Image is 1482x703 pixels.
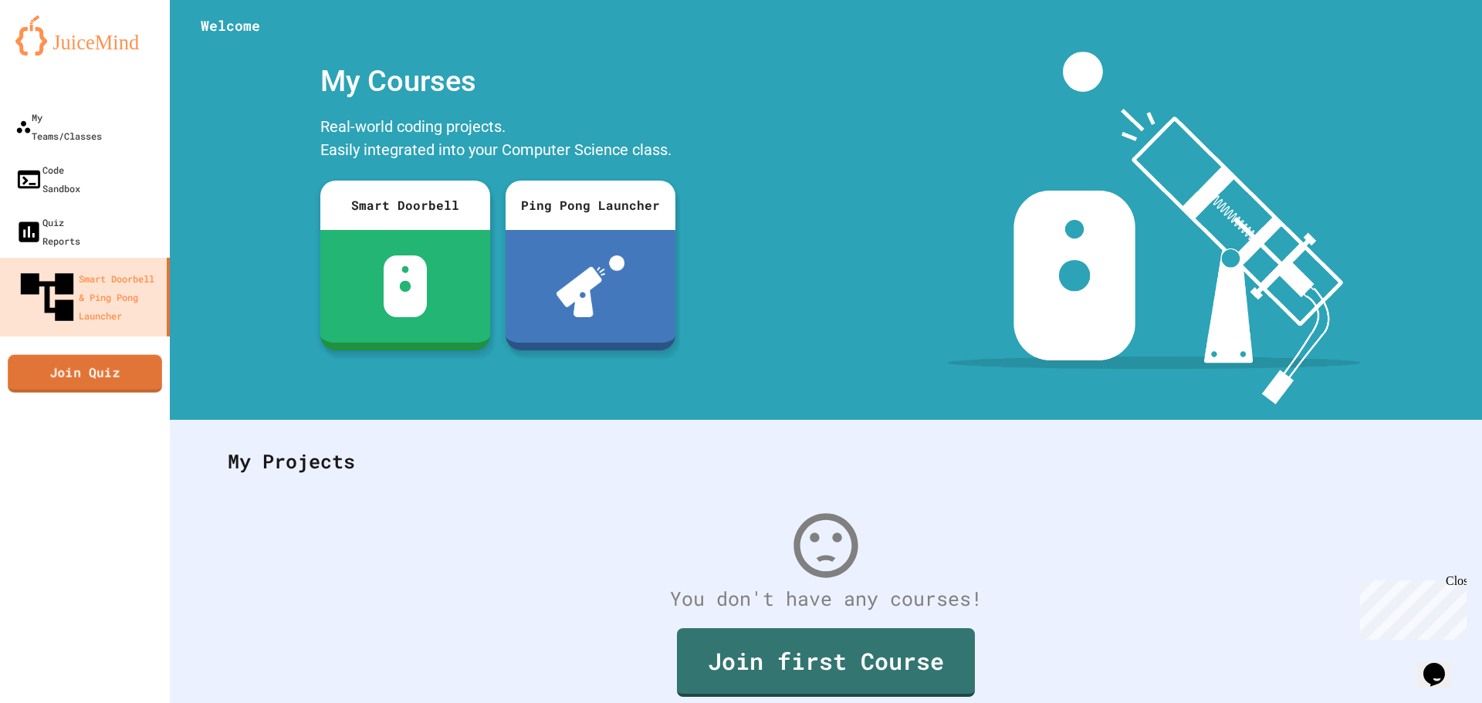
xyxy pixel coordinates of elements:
a: Join Quiz [8,354,162,392]
a: Join first Course [677,628,975,697]
img: ppl-with-ball.png [557,255,625,317]
div: You don't have any courses! [212,584,1440,613]
div: Real-world coding projects. Easily integrated into your Computer Science class. [313,111,683,169]
div: My Teams/Classes [15,108,102,145]
div: My Courses [313,52,683,111]
div: Quiz Reports [15,213,80,250]
iframe: chat widget [1354,574,1467,640]
iframe: chat widget [1417,641,1467,688]
div: Chat with us now!Close [6,6,107,98]
img: sdb-white.svg [384,255,428,317]
div: My Projects [212,431,1440,492]
div: Smart Doorbell & Ping Pong Launcher [15,265,161,329]
div: Code Sandbox [15,161,80,198]
img: banner-image-my-projects.png [947,52,1361,404]
div: Ping Pong Launcher [506,181,675,230]
img: logo-orange.svg [15,15,154,56]
div: Smart Doorbell [320,181,490,230]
